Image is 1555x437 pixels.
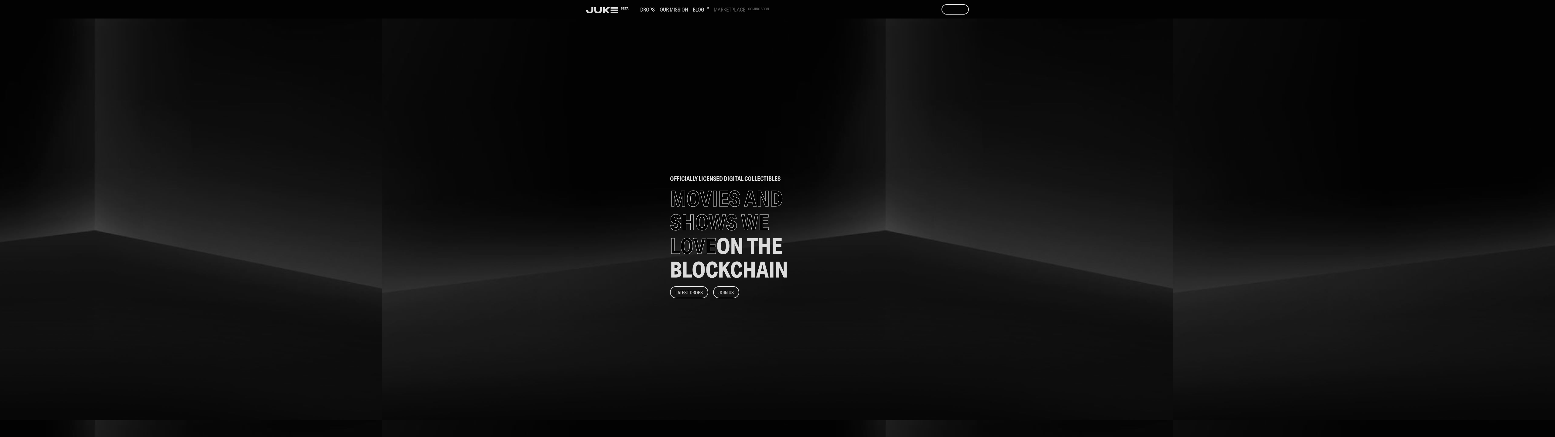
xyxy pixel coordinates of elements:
h2: officially licensed digital collectibles [670,176,788,182]
span: ON THE BLOCKCHAIN [670,232,788,283]
h1: MOVIES AND SHOWS WE LOVE [670,187,788,281]
img: home-banner [800,132,885,342]
h3: Drops [640,6,655,13]
h3: Our Mission [660,6,688,13]
button: Latest Drops [670,286,708,298]
button: Join Us [713,286,739,298]
h3: Blog [693,6,709,13]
